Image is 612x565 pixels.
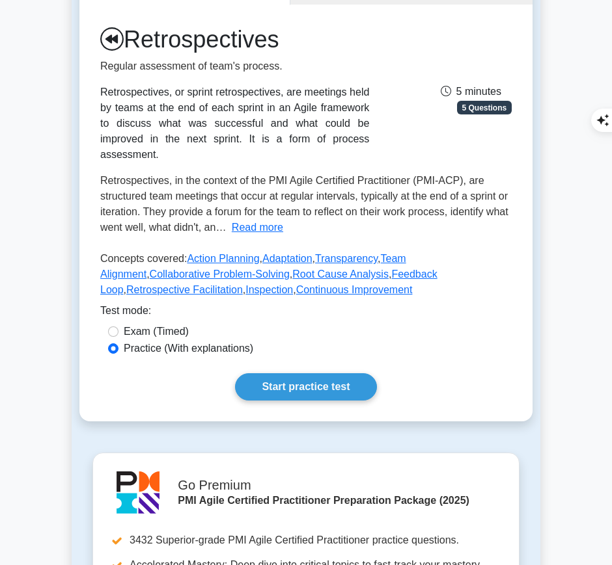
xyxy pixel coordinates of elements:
[100,303,512,324] div: Test mode:
[187,253,259,264] a: Action Planning
[245,284,293,295] a: Inspection
[235,373,376,401] a: Start practice test
[150,269,290,280] a: Collaborative Problem-Solving
[124,341,253,356] label: Practice (With explanations)
[292,269,389,280] a: Root Cause Analysis
[100,59,369,74] p: Regular assessment of team's process.
[296,284,413,295] a: Continuous Improvement
[315,253,378,264] a: Transparency
[124,324,189,339] label: Exam (Timed)
[100,175,508,233] span: Retrospectives, in the context of the PMI Agile Certified Practitioner (PMI-ACP), are structured ...
[100,269,438,295] a: Feedback Loop
[126,284,243,295] a: Retrospective Facilitation
[262,253,313,264] a: Adaptation
[441,86,501,97] span: 5 minutes
[232,220,283,235] button: Read more
[457,101,512,114] span: 5 Questions
[100,251,512,303] p: Concepts covered: , , , , , , , , ,
[100,25,369,53] h1: Retrospectives
[100,85,369,163] div: Retrospectives, or sprint retrospectives, are meetings held by teams at the end of each sprint in...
